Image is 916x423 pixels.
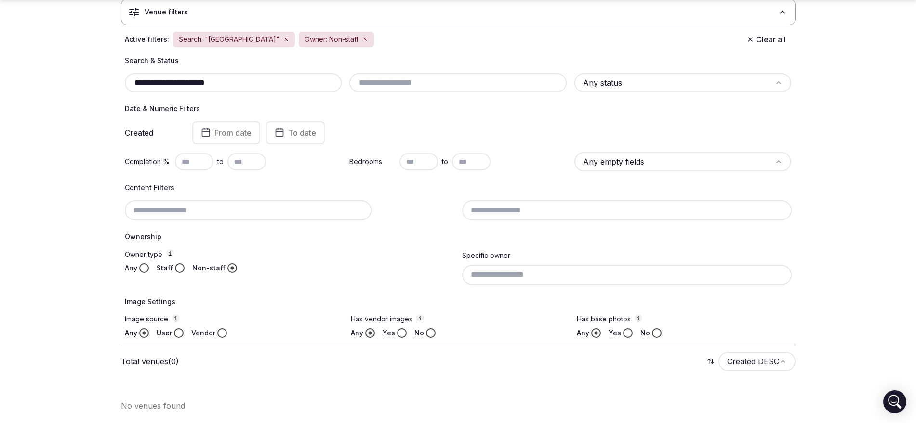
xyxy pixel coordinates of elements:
[351,328,363,338] label: Any
[416,314,424,322] button: Has vendor images
[883,390,906,413] div: Open Intercom Messenger
[125,183,792,192] h4: Content Filters
[125,263,137,273] label: Any
[125,56,792,65] h4: Search & Status
[125,314,339,324] label: Image source
[577,314,791,324] label: Has base photos
[577,328,589,338] label: Any
[166,249,174,257] button: Owner type
[125,232,792,242] h4: Ownership
[125,249,454,259] label: Owner type
[125,157,171,167] label: Completion %
[191,328,215,338] label: Vendor
[214,128,252,138] span: From date
[121,400,796,411] p: No venues found
[383,328,395,338] label: Yes
[741,31,792,48] button: Clear all
[351,314,565,324] label: Has vendor images
[288,128,316,138] span: To date
[192,263,226,273] label: Non-staff
[609,328,621,338] label: Yes
[145,7,188,17] h3: Venue filters
[172,314,180,322] button: Image source
[125,328,137,338] label: Any
[179,35,279,44] span: Search: "[GEOGRAPHIC_DATA]"
[217,157,224,167] span: to
[414,328,424,338] label: No
[125,35,169,44] span: Active filters:
[121,356,179,367] p: Total venues (0)
[192,121,260,144] button: From date
[266,121,325,144] button: To date
[349,157,396,167] label: Bedrooms
[305,35,358,44] span: Owner: Non-staff
[640,328,650,338] label: No
[157,328,172,338] label: User
[442,157,448,167] span: to
[462,251,510,259] label: Specific owner
[157,263,173,273] label: Staff
[125,129,179,137] label: Created
[125,104,792,114] h4: Date & Numeric Filters
[125,297,792,307] h4: Image Settings
[635,314,642,322] button: Has base photos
